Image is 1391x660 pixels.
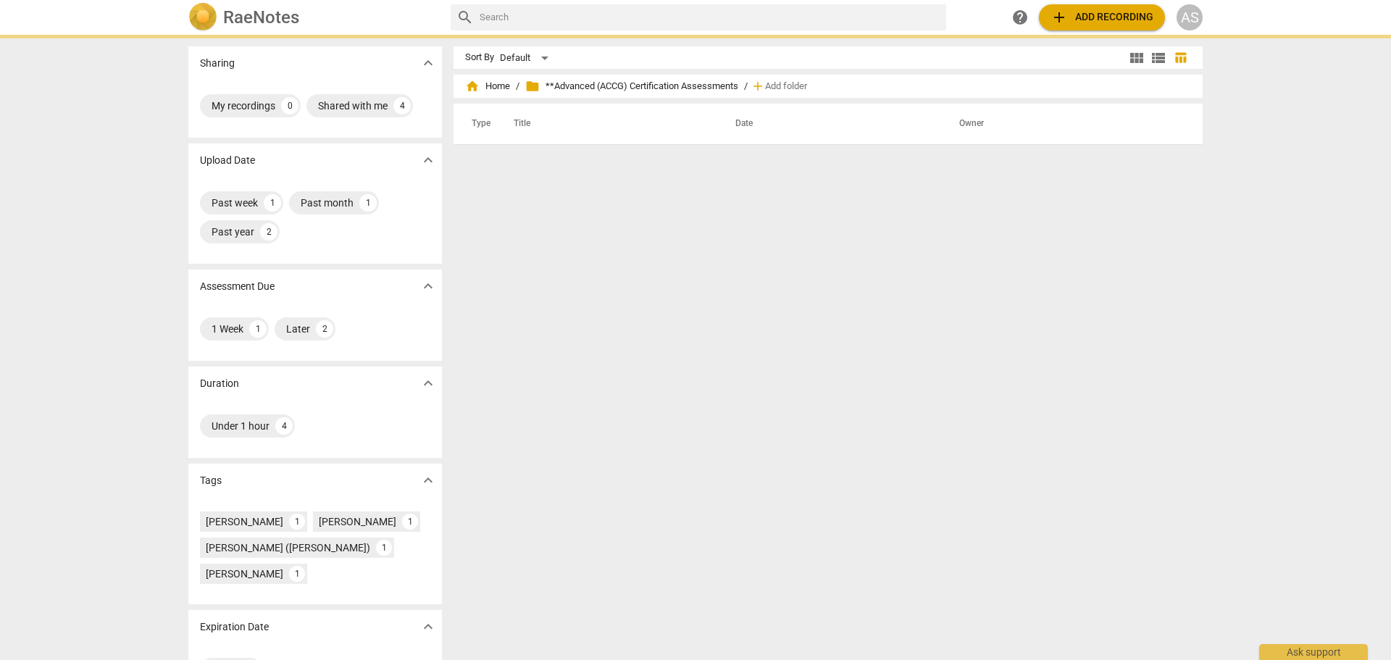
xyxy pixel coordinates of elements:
a: LogoRaeNotes [188,3,439,32]
span: expand_more [419,151,437,169]
button: Tile view [1126,47,1148,69]
button: AS [1177,4,1203,30]
span: search [456,9,474,26]
th: Owner [942,104,1187,144]
span: expand_more [419,277,437,295]
button: Show more [417,616,439,638]
div: 4 [393,97,411,114]
div: [PERSON_NAME] [206,514,283,529]
div: 4 [275,417,293,435]
p: Sharing [200,56,235,71]
div: 0 [281,97,298,114]
h2: RaeNotes [223,7,299,28]
div: [PERSON_NAME] [206,567,283,581]
span: add [751,79,765,93]
div: [PERSON_NAME] [319,514,396,529]
span: home [465,79,480,93]
th: Title [496,104,718,144]
a: Help [1007,4,1033,30]
button: Show more [417,52,439,74]
button: Show more [417,149,439,171]
span: folder [525,79,540,93]
th: Type [460,104,496,144]
span: / [516,81,519,92]
p: Tags [200,473,222,488]
div: 2 [316,320,333,338]
div: Sort By [465,52,494,63]
button: Show more [417,469,439,491]
span: Add recording [1050,9,1153,26]
span: / [744,81,748,92]
div: [PERSON_NAME] ([PERSON_NAME]) [206,540,370,555]
span: expand_more [419,54,437,72]
button: Show more [417,275,439,297]
div: 1 [264,194,281,212]
p: Assessment Due [200,279,275,294]
div: 1 [359,194,377,212]
span: Add folder [765,81,807,92]
div: My recordings [212,99,275,113]
div: Ask support [1259,644,1368,660]
div: Shared with me [318,99,388,113]
img: Logo [188,3,217,32]
span: expand_more [419,375,437,392]
span: view_module [1128,49,1145,67]
div: Past month [301,196,354,210]
div: Default [500,46,554,70]
button: Show more [417,372,439,394]
button: List view [1148,47,1169,69]
div: 1 [249,320,267,338]
span: view_list [1150,49,1167,67]
span: expand_more [419,618,437,635]
div: 2 [260,223,277,241]
span: Home [465,79,510,93]
span: **Advanced (ACCG) Certification Assessments [525,79,738,93]
div: Past year [212,225,254,239]
th: Date [718,104,942,144]
span: table_chart [1174,51,1187,64]
div: 1 Week [212,322,243,336]
span: add [1050,9,1068,26]
p: Upload Date [200,153,255,168]
div: 1 [402,514,418,530]
span: help [1011,9,1029,26]
p: Duration [200,376,239,391]
div: 1 [289,514,305,530]
div: Under 1 hour [212,419,270,433]
div: Past week [212,196,258,210]
div: Later [286,322,310,336]
button: Upload [1039,4,1165,30]
div: 1 [289,566,305,582]
input: Search [480,6,940,29]
span: expand_more [419,472,437,489]
button: Table view [1169,47,1191,69]
div: 1 [376,540,392,556]
p: Expiration Date [200,619,269,635]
